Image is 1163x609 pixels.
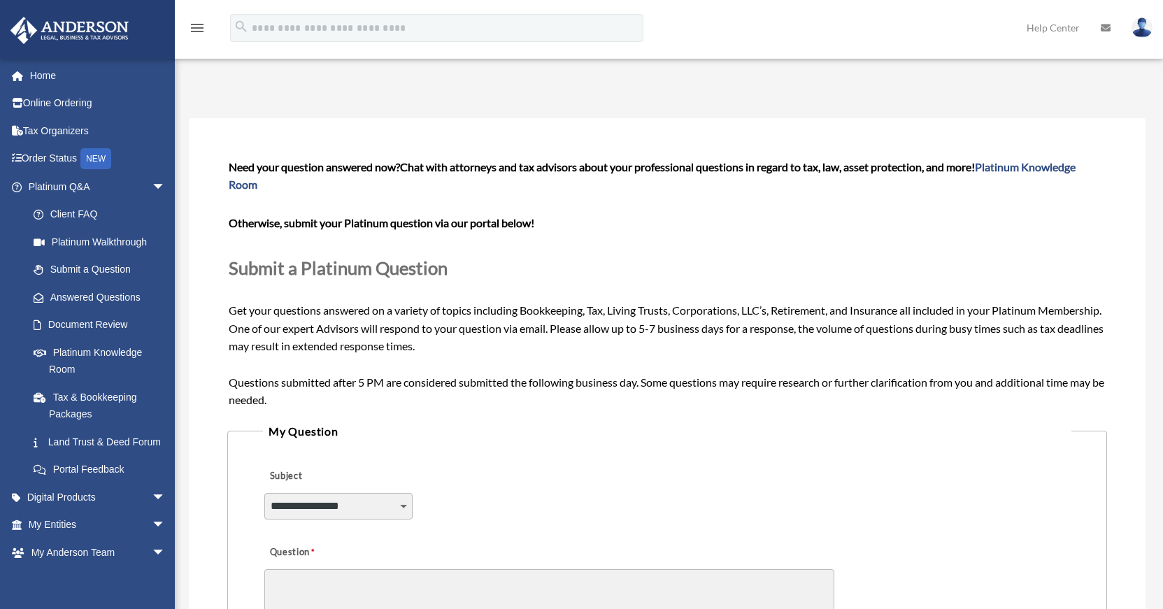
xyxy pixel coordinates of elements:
a: Document Review [20,311,187,339]
span: Need your question answered now? [229,160,400,173]
img: User Pic [1132,17,1153,38]
label: Subject [264,467,397,487]
label: Question [264,543,373,563]
a: Submit a Question [20,256,180,284]
a: Home [10,62,187,89]
span: Get your questions answered on a variety of topics including Bookkeeping, Tax, Living Trusts, Cor... [229,160,1106,407]
a: Platinum Q&Aarrow_drop_down [10,173,187,201]
a: Land Trust & Deed Forum [20,428,187,456]
a: menu [189,24,206,36]
span: Submit a Platinum Question [229,257,448,278]
a: Platinum Knowledge Room [229,160,1076,192]
b: Otherwise, submit your Platinum question via our portal below! [229,216,534,229]
legend: My Question [263,422,1071,441]
i: menu [189,20,206,36]
a: Answered Questions [20,283,187,311]
a: Client FAQ [20,201,187,229]
span: Chat with attorneys and tax advisors about your professional questions in regard to tax, law, ass... [229,160,1076,192]
a: Order StatusNEW [10,145,187,173]
a: Portal Feedback [20,456,187,484]
a: My Entitiesarrow_drop_down [10,511,187,539]
div: NEW [80,148,111,169]
span: arrow_drop_down [152,538,180,567]
a: Tax Organizers [10,117,187,145]
a: Platinum Knowledge Room [20,338,187,383]
span: arrow_drop_down [152,511,180,540]
span: arrow_drop_down [152,173,180,201]
img: Anderson Advisors Platinum Portal [6,17,133,44]
i: search [234,19,249,34]
a: Digital Productsarrow_drop_down [10,483,187,511]
a: My Anderson Teamarrow_drop_down [10,538,187,566]
a: Online Ordering [10,89,187,117]
span: arrow_drop_down [152,483,180,512]
a: Platinum Walkthrough [20,228,187,256]
a: Tax & Bookkeeping Packages [20,383,187,428]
